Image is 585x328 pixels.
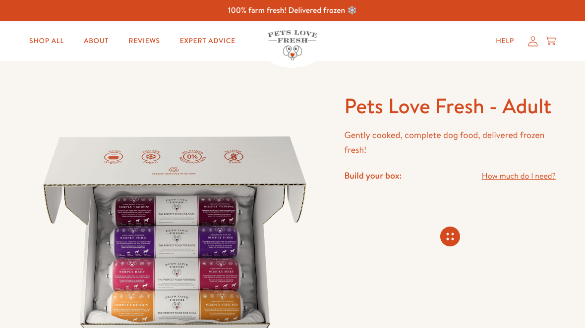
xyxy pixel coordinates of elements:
a: Expert Advice [172,31,243,51]
a: How much do I need? [482,170,556,183]
svg: Connecting store [440,227,460,246]
iframe: Gorgias live chat messenger [535,281,575,318]
a: Reviews [120,31,168,51]
h1: Pets Love Fresh - Adult [344,93,556,120]
a: Shop All [21,31,72,51]
img: Pets Love Fresh [268,30,317,60]
p: Gently cooked, complete dog food, delivered frozen fresh! [344,128,556,158]
a: Help [488,31,522,51]
a: About [76,31,117,51]
h4: Build your box: [344,170,402,181]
